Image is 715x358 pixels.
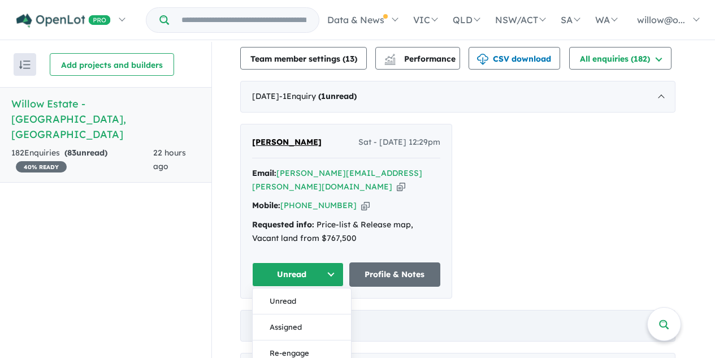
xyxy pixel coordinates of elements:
input: Try estate name, suburb, builder or developer [171,8,317,32]
span: 13 [345,54,354,64]
img: download icon [477,54,488,65]
span: [PERSON_NAME] [252,137,322,147]
span: 83 [67,148,76,158]
span: - 1 Enquir y [279,91,357,101]
strong: Email: [252,168,276,178]
h5: Willow Estate - [GEOGRAPHIC_DATA] , [GEOGRAPHIC_DATA] [11,96,200,142]
button: Copy [361,200,370,212]
div: Price-list & Release map, Vacant land from $767,500 [252,218,440,245]
img: Openlot PRO Logo White [16,14,111,28]
button: Team member settings (13) [240,47,367,70]
a: Profile & Notes [349,262,441,287]
button: Add projects and builders [50,53,174,76]
img: line-chart.svg [385,54,395,60]
a: [PERSON_NAME] [252,136,322,149]
button: Assigned [253,314,351,340]
span: 40 % READY [16,161,67,172]
div: [DATE] [240,310,675,342]
button: Copy [397,181,405,193]
div: [DATE] [240,81,675,113]
div: 182 Enquir ies [11,146,153,174]
strong: Requested info: [252,219,314,230]
button: Unread [252,262,344,287]
button: All enquiries (182) [569,47,671,70]
span: willow@o... [637,14,685,25]
span: 1 [321,91,326,101]
a: [PERSON_NAME][EMAIL_ADDRESS][PERSON_NAME][DOMAIN_NAME] [252,168,422,192]
button: CSV download [469,47,560,70]
img: bar-chart.svg [384,58,396,65]
span: 22 hours ago [153,148,186,171]
strong: Mobile: [252,200,280,210]
strong: ( unread) [318,91,357,101]
img: sort.svg [19,61,31,69]
button: Performance [375,47,460,70]
a: [PHONE_NUMBER] [280,200,357,210]
span: Sat - [DATE] 12:29pm [358,136,440,149]
strong: ( unread) [64,148,107,158]
button: Unread [253,288,351,314]
span: Performance [386,54,456,64]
